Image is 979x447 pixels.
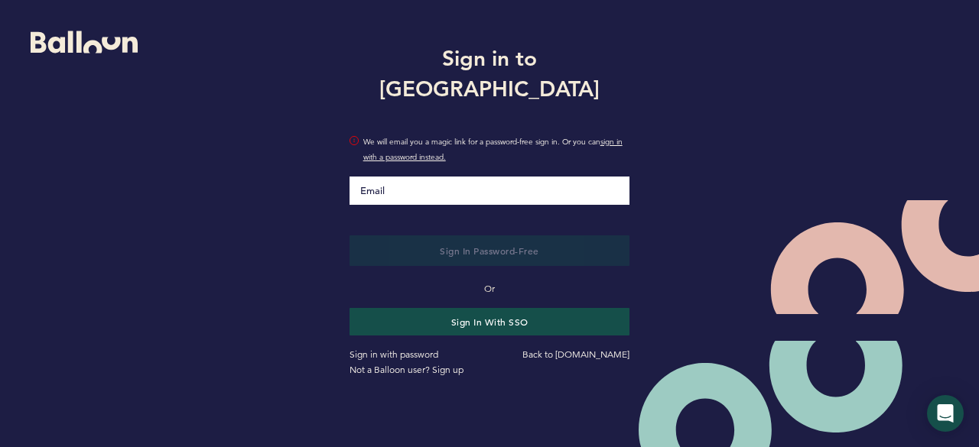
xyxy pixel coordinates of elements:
a: Sign in with password [350,348,438,360]
button: Sign in with SSO [350,308,630,335]
h1: Sign in to [GEOGRAPHIC_DATA] [338,43,642,104]
a: Not a Balloon user? Sign up [350,364,463,375]
input: Email [350,177,630,205]
div: Open Intercom Messenger [927,395,964,432]
span: We will email you a magic link for a password-free sign in. Or you can [363,134,630,165]
p: Or [350,281,630,296]
button: Sign in Password-Free [350,235,630,266]
a: Back to [DOMAIN_NAME] [522,348,629,360]
span: Sign in Password-Free [440,245,539,257]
